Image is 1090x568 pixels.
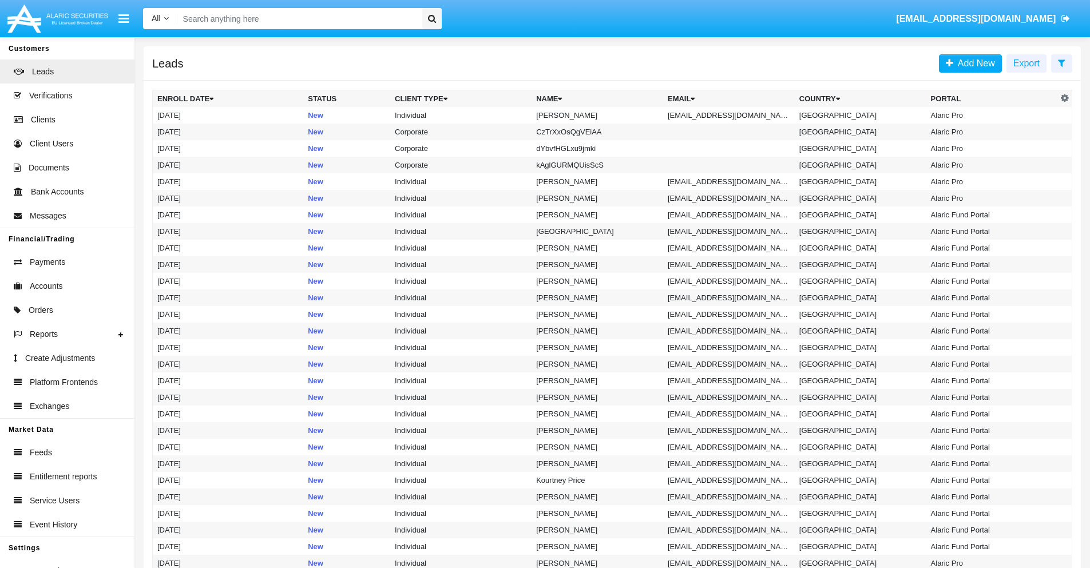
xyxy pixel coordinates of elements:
[153,273,304,289] td: [DATE]
[153,223,304,240] td: [DATE]
[926,455,1058,472] td: Alaric Fund Portal
[153,140,304,157] td: [DATE]
[795,190,926,206] td: [GEOGRAPHIC_DATA]
[390,472,532,488] td: Individual
[30,495,80,507] span: Service Users
[30,447,52,459] span: Feeds
[532,256,663,273] td: [PERSON_NAME]
[663,356,795,372] td: [EMAIL_ADDRESS][DOMAIN_NAME]
[390,505,532,522] td: Individual
[663,406,795,422] td: [EMAIL_ADDRESS][DOMAIN_NAME]
[926,273,1058,289] td: Alaric Fund Portal
[31,114,56,126] span: Clients
[795,306,926,323] td: [GEOGRAPHIC_DATA]
[153,306,304,323] td: [DATE]
[153,455,304,472] td: [DATE]
[30,400,69,412] span: Exchanges
[926,289,1058,306] td: Alaric Fund Portal
[390,273,532,289] td: Individual
[303,306,390,323] td: New
[795,538,926,555] td: [GEOGRAPHIC_DATA]
[532,323,663,339] td: [PERSON_NAME]
[532,439,663,455] td: [PERSON_NAME]
[390,157,532,173] td: Corporate
[30,256,65,268] span: Payments
[663,206,795,223] td: [EMAIL_ADDRESS][DOMAIN_NAME]
[663,107,795,124] td: [EMAIL_ADDRESS][DOMAIN_NAME]
[390,538,532,555] td: Individual
[795,173,926,190] td: [GEOGRAPHIC_DATA]
[153,372,304,389] td: [DATE]
[663,90,795,108] th: Email
[532,538,663,555] td: [PERSON_NAME]
[30,328,58,340] span: Reports
[663,289,795,306] td: [EMAIL_ADDRESS][DOMAIN_NAME]
[390,107,532,124] td: Individual
[663,538,795,555] td: [EMAIL_ADDRESS][DOMAIN_NAME]
[390,223,532,240] td: Individual
[532,223,663,240] td: [GEOGRAPHIC_DATA]
[532,406,663,422] td: [PERSON_NAME]
[6,2,110,35] img: Logo image
[532,472,663,488] td: Kourtney Price
[663,339,795,356] td: [EMAIL_ADDRESS][DOMAIN_NAME]
[303,90,390,108] th: Status
[390,422,532,439] td: Individual
[926,173,1058,190] td: Alaric Pro
[30,280,63,292] span: Accounts
[303,157,390,173] td: New
[303,124,390,140] td: New
[953,58,995,68] span: Add New
[30,210,66,222] span: Messages
[303,472,390,488] td: New
[795,505,926,522] td: [GEOGRAPHIC_DATA]
[795,488,926,505] td: [GEOGRAPHIC_DATA]
[795,273,926,289] td: [GEOGRAPHIC_DATA]
[303,422,390,439] td: New
[532,206,663,223] td: [PERSON_NAME]
[303,522,390,538] td: New
[303,455,390,472] td: New
[303,173,390,190] td: New
[926,157,1058,173] td: Alaric Pro
[795,124,926,140] td: [GEOGRAPHIC_DATA]
[663,488,795,505] td: [EMAIL_ADDRESS][DOMAIN_NAME]
[926,505,1058,522] td: Alaric Fund Portal
[663,190,795,206] td: [EMAIL_ADDRESS][DOMAIN_NAME]
[153,522,304,538] td: [DATE]
[29,304,53,316] span: Orders
[303,389,390,406] td: New
[663,439,795,455] td: [EMAIL_ADDRESS][DOMAIN_NAME]
[153,323,304,339] td: [DATE]
[795,439,926,455] td: [GEOGRAPHIC_DATA]
[303,439,390,455] td: New
[153,124,304,140] td: [DATE]
[390,488,532,505] td: Individual
[390,240,532,256] td: Individual
[926,439,1058,455] td: Alaric Fund Portal
[896,14,1056,23] span: [EMAIL_ADDRESS][DOMAIN_NAME]
[926,124,1058,140] td: Alaric Pro
[926,406,1058,422] td: Alaric Fund Portal
[153,256,304,273] td: [DATE]
[532,190,663,206] td: [PERSON_NAME]
[303,406,390,422] td: New
[303,273,390,289] td: New
[532,306,663,323] td: [PERSON_NAME]
[390,372,532,389] td: Individual
[153,289,304,306] td: [DATE]
[303,323,390,339] td: New
[153,439,304,455] td: [DATE]
[390,90,532,108] th: Client Type
[532,455,663,472] td: [PERSON_NAME]
[926,522,1058,538] td: Alaric Fund Portal
[532,173,663,190] td: [PERSON_NAME]
[390,339,532,356] td: Individual
[532,107,663,124] td: [PERSON_NAME]
[390,389,532,406] td: Individual
[303,206,390,223] td: New
[303,240,390,256] td: New
[1013,58,1040,68] span: Export
[153,190,304,206] td: [DATE]
[303,538,390,555] td: New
